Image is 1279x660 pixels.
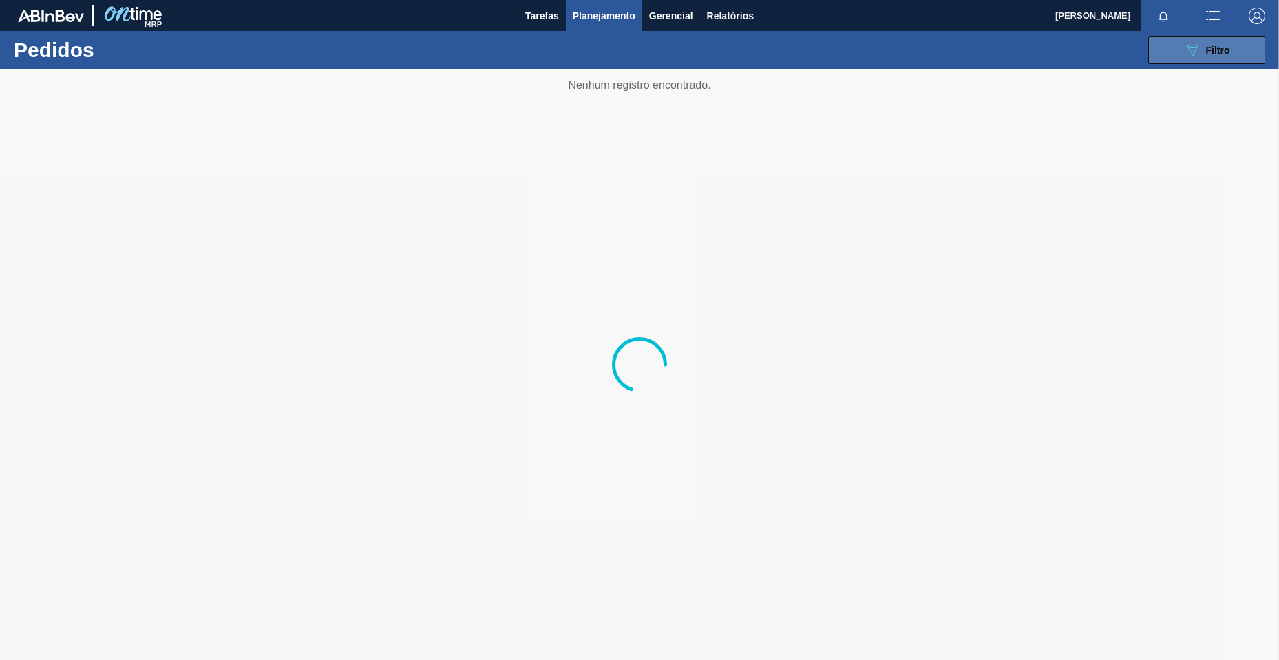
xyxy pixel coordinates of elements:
span: Filtro [1206,45,1230,56]
h1: Pedidos [14,42,218,58]
span: Planejamento [573,8,635,24]
button: Notificações [1141,6,1185,25]
img: Logout [1249,8,1265,24]
img: TNhmsLtSVTkK8tSr43FrP2fwEKptu5GPRR3wAAAABJRU5ErkJggg== [18,10,84,22]
img: userActions [1205,8,1221,24]
span: Relatórios [707,8,754,24]
button: Filtro [1148,36,1265,64]
span: Gerencial [649,8,693,24]
span: Tarefas [525,8,559,24]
